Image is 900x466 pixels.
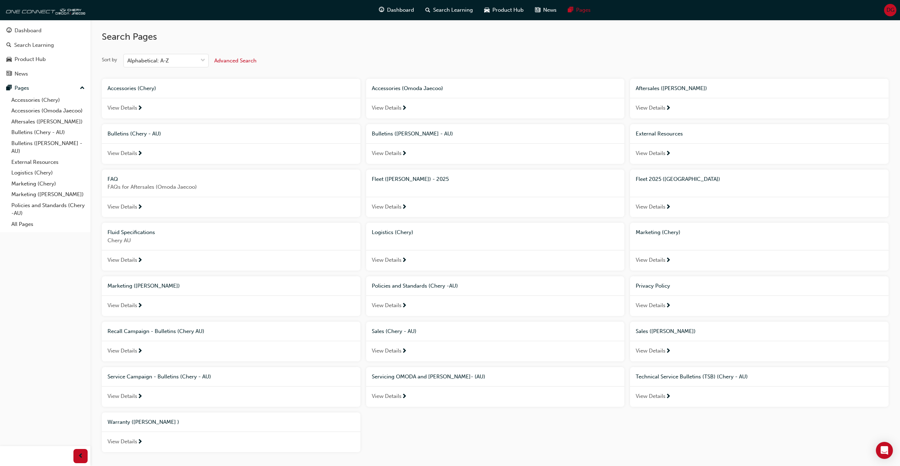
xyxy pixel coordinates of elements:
[636,131,683,137] span: External Resources
[372,229,413,235] span: Logistics (Chery)
[372,131,453,137] span: Bulletins ([PERSON_NAME] - AU)
[9,105,88,116] a: Accessories (Omoda Jaecoo)
[14,41,54,49] div: Search Learning
[3,67,88,81] a: News
[9,116,88,127] a: Aftersales ([PERSON_NAME])
[666,303,671,309] span: next-icon
[127,57,169,65] div: Alphabetical: A-Z
[107,176,118,182] span: FAQ
[107,438,137,446] span: View Details
[6,71,12,77] span: news-icon
[107,149,137,157] span: View Details
[78,452,83,461] span: prev-icon
[107,104,137,112] span: View Details
[137,204,143,211] span: next-icon
[636,392,666,400] span: View Details
[636,328,696,334] span: Sales ([PERSON_NAME])
[9,189,88,200] a: Marketing ([PERSON_NAME])
[433,6,473,14] span: Search Learning
[666,204,671,211] span: next-icon
[4,3,85,17] img: oneconnect
[107,85,156,91] span: Accessories (Chery)
[636,283,670,289] span: Privacy Policy
[102,56,117,63] div: Sort by
[137,151,143,157] span: next-icon
[636,229,680,235] span: Marketing (Chery)
[387,6,414,14] span: Dashboard
[402,151,407,157] span: next-icon
[137,303,143,309] span: next-icon
[102,412,360,452] a: Warranty ([PERSON_NAME] )View Details
[107,392,137,400] span: View Details
[372,256,402,264] span: View Details
[425,6,430,15] span: search-icon
[479,3,529,17] a: car-iconProduct Hub
[137,348,143,355] span: next-icon
[107,347,137,355] span: View Details
[9,219,88,230] a: All Pages
[372,85,443,91] span: Accessories (Omoda Jaecoo)
[366,367,625,407] a: Servicing OMODA and [PERSON_NAME]- (AU)View Details
[3,53,88,66] a: Product Hub
[15,27,42,35] div: Dashboard
[372,104,402,112] span: View Details
[107,256,137,264] span: View Details
[102,223,360,271] a: Fluid SpecificationsChery AUView Details
[420,3,479,17] a: search-iconSearch Learning
[636,347,666,355] span: View Details
[636,149,666,157] span: View Details
[636,301,666,310] span: View Details
[3,24,88,37] a: Dashboard
[3,82,88,95] button: Pages
[666,151,671,157] span: next-icon
[102,367,360,407] a: Service Campaign - Bulletins (Chery - AU)View Details
[372,203,402,211] span: View Details
[372,301,402,310] span: View Details
[372,283,458,289] span: Policies and Standards (Chery -AU)
[562,3,596,17] a: pages-iconPages
[630,223,889,271] a: Marketing (Chery)View Details
[372,347,402,355] span: View Details
[102,322,360,361] a: Recall Campaign - Bulletins (Chery AU)View Details
[379,6,384,15] span: guage-icon
[15,55,46,63] div: Product Hub
[666,394,671,400] span: next-icon
[884,4,896,16] button: DG
[15,70,28,78] div: News
[529,3,562,17] a: news-iconNews
[107,419,179,425] span: Warranty ([PERSON_NAME] )
[107,229,155,235] span: Fluid Specifications
[402,303,407,309] span: next-icon
[636,203,666,211] span: View Details
[576,6,591,14] span: Pages
[9,138,88,157] a: Bulletins ([PERSON_NAME] - AU)
[3,39,88,52] a: Search Learning
[107,328,204,334] span: Recall Campaign - Bulletins (Chery AU)
[107,203,137,211] span: View Details
[402,105,407,112] span: next-icon
[366,170,625,217] a: Fleet ([PERSON_NAME]) - 2025View Details
[6,42,11,49] span: search-icon
[876,442,893,459] div: Open Intercom Messenger
[366,276,625,316] a: Policies and Standards (Chery -AU)View Details
[107,237,355,245] span: Chery AU
[366,322,625,361] a: Sales (Chery - AU)View Details
[372,373,485,380] span: Servicing OMODA and [PERSON_NAME]- (AU)
[214,57,256,64] span: Advanced Search
[6,85,12,91] span: pages-icon
[107,373,211,380] span: Service Campaign - Bulletins (Chery - AU)
[373,3,420,17] a: guage-iconDashboard
[102,31,889,43] h2: Search Pages
[9,157,88,168] a: External Resources
[366,79,625,118] a: Accessories (Omoda Jaecoo)View Details
[137,394,143,400] span: next-icon
[636,176,720,182] span: Fleet 2025 ([GEOGRAPHIC_DATA])
[535,6,540,15] span: news-icon
[6,28,12,34] span: guage-icon
[102,79,360,118] a: Accessories (Chery)View Details
[9,95,88,106] a: Accessories (Chery)
[543,6,557,14] span: News
[630,367,889,407] a: Technical Service Bulletins (TSB) (Chery - AU)View Details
